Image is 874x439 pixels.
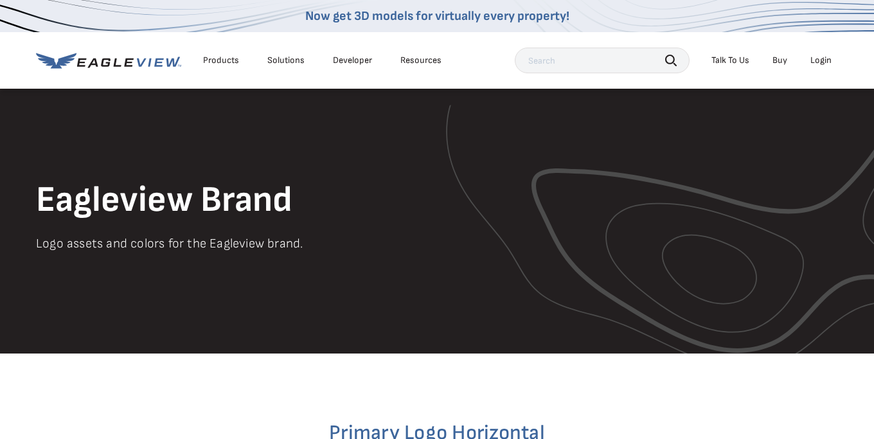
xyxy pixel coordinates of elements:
[36,233,838,254] p: Logo assets and colors for the Eagleview brand.
[515,48,690,73] input: Search
[305,8,569,24] a: Now get 3D models for virtually every property!
[810,55,832,66] div: Login
[711,55,749,66] div: Talk To Us
[203,55,239,66] div: Products
[333,55,372,66] a: Developer
[400,55,441,66] div: Resources
[267,55,305,66] div: Solutions
[772,55,787,66] a: Buy
[36,178,838,223] h1: Eagleview Brand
